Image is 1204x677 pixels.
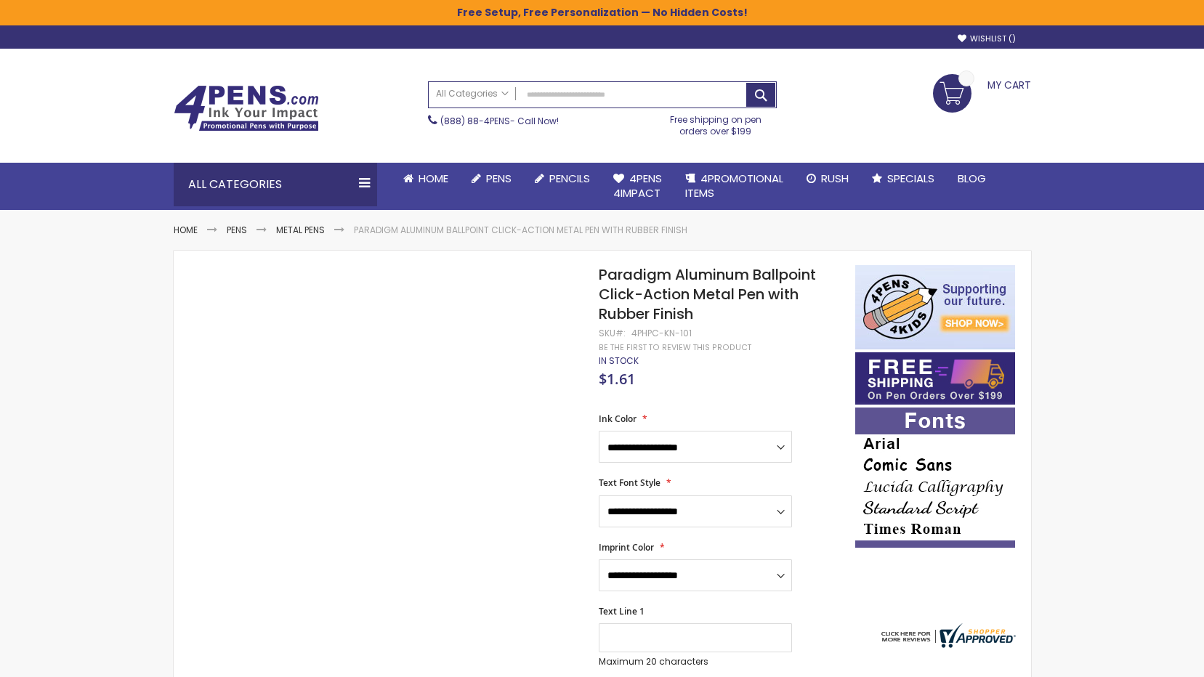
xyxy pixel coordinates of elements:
[599,342,751,353] a: Be the first to review this product
[860,163,946,195] a: Specials
[795,163,860,195] a: Rush
[878,639,1016,651] a: 4pens.com certificate URL
[821,171,849,186] span: Rush
[599,605,645,617] span: Text Line 1
[523,163,602,195] a: Pencils
[599,541,654,554] span: Imprint Color
[549,171,590,186] span: Pencils
[674,163,795,210] a: 4PROMOTIONALITEMS
[354,224,687,236] li: Paradigm Aluminum Ballpoint Click-Action Metal Pen with Rubber Finish
[392,163,460,195] a: Home
[887,171,934,186] span: Specials
[855,352,1015,405] img: Free shipping on orders over $199
[599,369,635,389] span: $1.61
[613,171,662,200] span: 4Pens 4impact
[599,355,639,367] div: Availability
[174,163,377,206] div: All Categories
[599,413,637,425] span: Ink Color
[602,163,674,210] a: 4Pens4impact
[685,171,783,200] span: 4PROMOTIONAL ITEMS
[174,85,319,131] img: 4Pens Custom Pens and Promotional Products
[429,82,516,106] a: All Categories
[436,88,509,100] span: All Categories
[599,264,816,324] span: Paradigm Aluminum Ballpoint Click-Action Metal Pen with Rubber Finish
[855,265,1015,349] img: 4pens 4 kids
[958,33,1016,44] a: Wishlist
[227,224,247,236] a: Pens
[486,171,512,186] span: Pens
[655,108,777,137] div: Free shipping on pen orders over $199
[631,328,692,339] div: 4PHPC-KN-101
[440,115,510,127] a: (888) 88-4PENS
[946,163,998,195] a: Blog
[276,224,325,236] a: Metal Pens
[599,354,639,367] span: In stock
[599,477,660,489] span: Text Font Style
[174,224,198,236] a: Home
[460,163,523,195] a: Pens
[599,327,626,339] strong: SKU
[878,623,1016,648] img: 4pens.com widget logo
[958,171,986,186] span: Blog
[440,115,559,127] span: - Call Now!
[855,408,1015,548] img: font-personalization-examples
[599,656,792,668] p: Maximum 20 characters
[419,171,448,186] span: Home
